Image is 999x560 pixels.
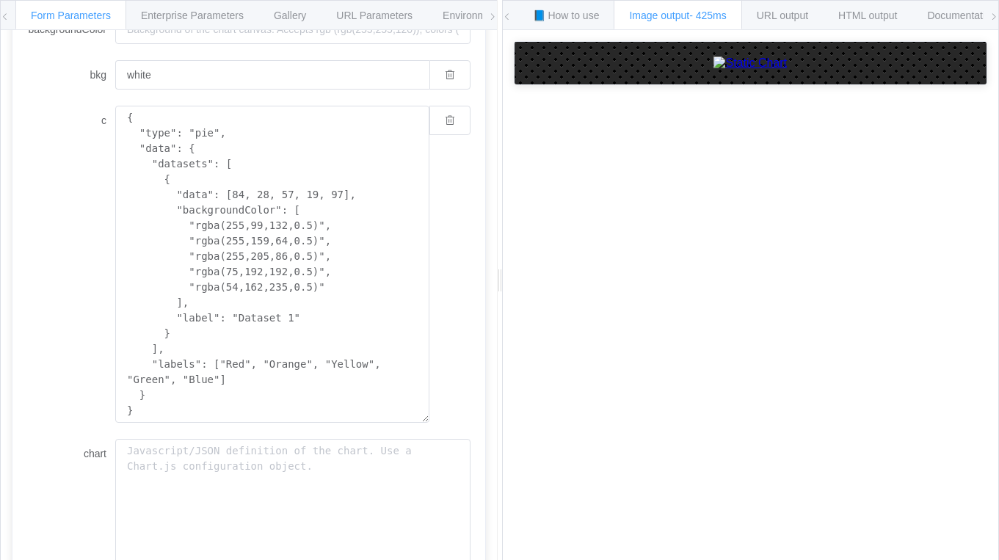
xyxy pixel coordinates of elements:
span: Documentation [927,10,996,21]
span: Form Parameters [31,10,111,21]
label: chart [27,439,115,468]
span: URL Parameters [336,10,413,21]
span: 📘 How to use [533,10,600,21]
span: URL output [757,10,808,21]
img: Static Chart [713,57,787,70]
span: HTML output [838,10,897,21]
input: Background of the chart canvas. Accepts rgb (rgb(255,255,120)), colors (red), and url-encoded hex... [115,60,429,90]
span: Gallery [274,10,306,21]
span: Image output [629,10,726,21]
label: bkg [27,60,115,90]
a: Static Chart [529,57,973,70]
span: Enterprise Parameters [141,10,244,21]
label: c [27,106,115,135]
span: - 425ms [689,10,727,21]
span: Environments [443,10,506,21]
